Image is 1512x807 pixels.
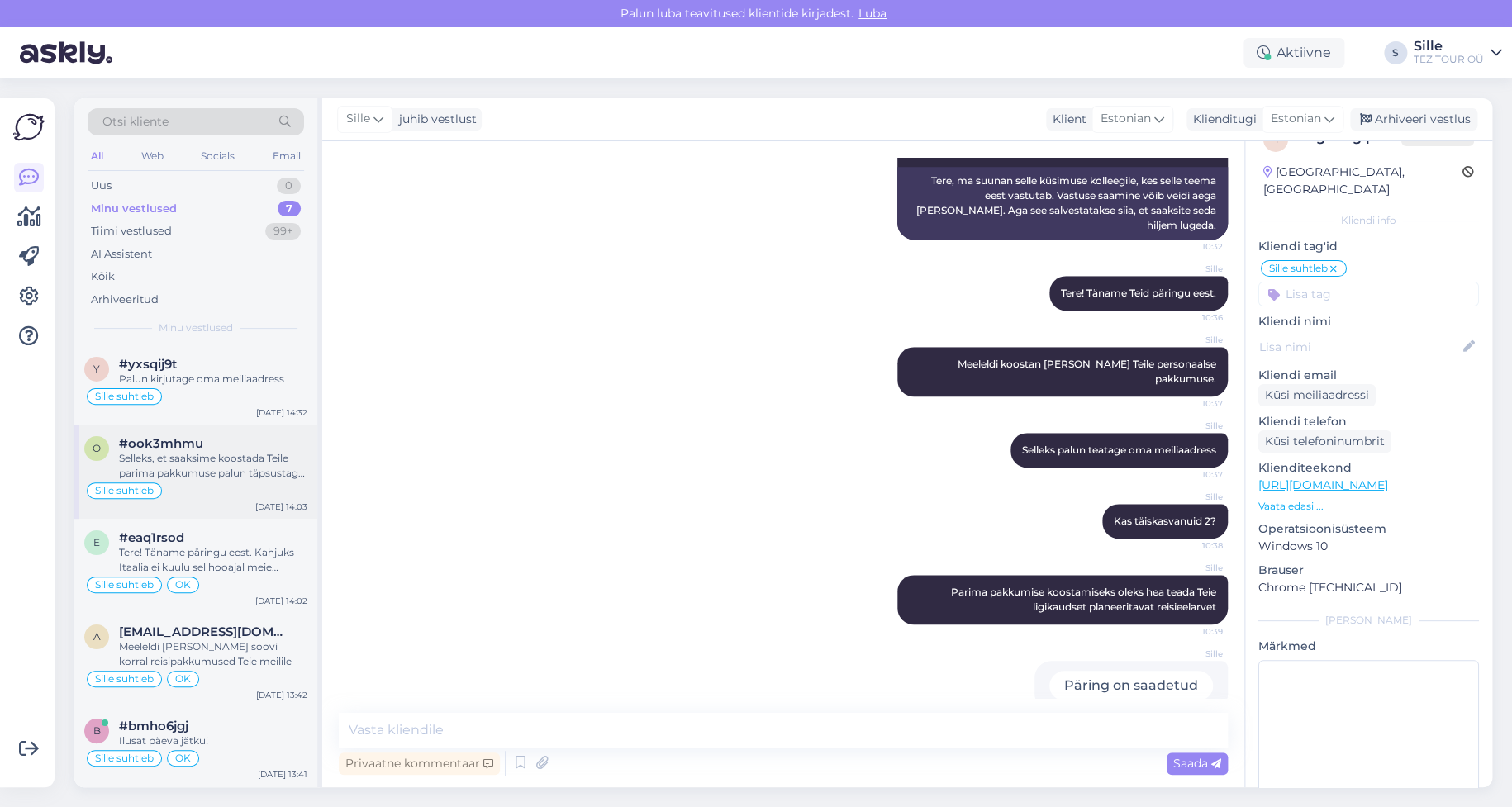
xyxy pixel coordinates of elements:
[958,358,1219,385] span: Meeleldi koostan [PERSON_NAME] Teile personaalse pakkumuse.
[1258,613,1479,628] div: [PERSON_NAME]
[1161,240,1223,253] span: 10:32
[1161,311,1223,324] span: 10:36
[88,145,107,167] div: All
[1258,562,1479,579] p: Brauser
[951,586,1219,613] span: Parima pakkumise koostamiseks oleks hea teada Teie ligikaudset planeeritavat reisieelarvet
[1258,520,1479,538] p: Operatsioonisüsteem
[1258,477,1388,492] a: [URL][DOMAIN_NAME]
[93,536,100,548] span: e
[119,530,184,545] span: #eaq1rsod
[91,292,159,308] div: Arhiveeritud
[255,595,307,607] div: [DATE] 14:02
[95,580,154,590] span: Sille suhtleb
[269,145,304,167] div: Email
[1258,238,1479,255] p: Kliendi tag'id
[255,501,307,513] div: [DATE] 14:03
[1161,397,1223,410] span: 10:37
[1414,40,1484,53] div: Sille
[91,268,115,285] div: Kõik
[91,201,177,217] div: Minu vestlused
[119,639,307,669] div: Meeleldi [PERSON_NAME] soovi korral reisipakkumused Teie meilile
[138,145,167,167] div: Web
[95,753,154,763] span: Sille suhtleb
[258,768,307,781] div: [DATE] 13:41
[1414,40,1502,66] a: SilleTEZ TOUR OÜ
[1258,430,1391,453] div: Küsi telefoninumbrit
[1114,515,1216,527] span: Kas täiskasvanuid 2?
[1101,110,1151,128] span: Estonian
[102,113,169,131] span: Otsi kliente
[1161,420,1223,432] span: Sille
[1259,338,1460,356] input: Lisa nimi
[1161,468,1223,481] span: 10:37
[1258,638,1479,655] p: Märkmed
[1258,213,1479,228] div: Kliendi info
[1022,444,1216,456] span: Selleks palun teatage oma meiliaadress
[95,392,154,401] span: Sille suhtleb
[1258,384,1376,406] div: Küsi meiliaadressi
[1384,41,1407,64] div: S
[93,724,101,737] span: b
[1350,108,1477,131] div: Arhiveeri vestlus
[1161,334,1223,346] span: Sille
[119,719,188,733] span: #bmho6jgj
[1258,459,1479,477] p: Klienditeekond
[1263,164,1462,198] div: [GEOGRAPHIC_DATA], [GEOGRAPHIC_DATA]
[1046,111,1086,128] div: Klient
[1269,263,1328,273] span: Sille suhtleb
[13,112,45,143] img: Askly Logo
[93,363,100,375] span: y
[1161,562,1223,574] span: Sille
[897,167,1228,240] div: Tere, ma suunan selle küsimuse kolleegile, kes selle teema eest vastutab. Vastuse saamine võib ve...
[1161,625,1223,638] span: 10:39
[1271,110,1321,128] span: Estonian
[175,753,191,763] span: OK
[392,111,477,128] div: juhib vestlust
[1258,413,1479,430] p: Kliendi telefon
[265,223,301,240] div: 99+
[119,733,307,748] div: Ilusat päeva jätku!
[1414,53,1484,66] div: TEZ TOUR OÜ
[346,110,370,128] span: Sille
[1258,538,1479,555] p: Windows 10
[1161,648,1223,660] span: Sille
[159,320,233,335] span: Minu vestlused
[119,624,291,639] span: annka.rom.83@gmail.com
[1161,263,1223,275] span: Sille
[119,545,307,575] div: Tere! Täname päringu eest. Kahjuks Itaalia ei kuulu sel hooajal meie reisiprogrammi. Palun andke ...
[119,372,307,387] div: Palun kirjutage oma meiliaadress
[1161,539,1223,552] span: 10:38
[119,436,203,451] span: #ook3mhmu
[853,6,892,21] span: Luba
[91,246,152,263] div: AI Assistent
[95,486,154,496] span: Sille suhtleb
[278,201,301,217] div: 7
[175,580,191,590] span: OK
[256,406,307,419] div: [DATE] 14:32
[1258,579,1479,596] p: Chrome [TECHNICAL_ID]
[119,451,307,481] div: Selleks, et saaksime koostada Teile parima pakkumuse palun täpsustage Teile sobilik tubadesse jao...
[1258,367,1479,384] p: Kliendi email
[1186,111,1257,128] div: Klienditugi
[175,674,191,684] span: OK
[256,689,307,701] div: [DATE] 13:42
[93,442,101,454] span: o
[119,357,177,372] span: #yxsqij9t
[197,145,238,167] div: Socials
[339,752,500,775] div: Privaatne kommentaar
[95,674,154,684] span: Sille suhtleb
[1243,38,1344,68] div: Aktiivne
[93,630,101,643] span: a
[1061,287,1216,299] span: Tere! Täname Teid päringu eest.
[1258,499,1479,514] p: Vaata edasi ...
[1161,491,1223,503] span: Sille
[1173,756,1221,771] span: Saada
[1049,671,1213,700] div: Päring on saadetud
[1258,313,1479,330] p: Kliendi nimi
[91,223,172,240] div: Tiimi vestlused
[277,178,301,194] div: 0
[1258,282,1479,306] input: Lisa tag
[91,178,112,194] div: Uus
